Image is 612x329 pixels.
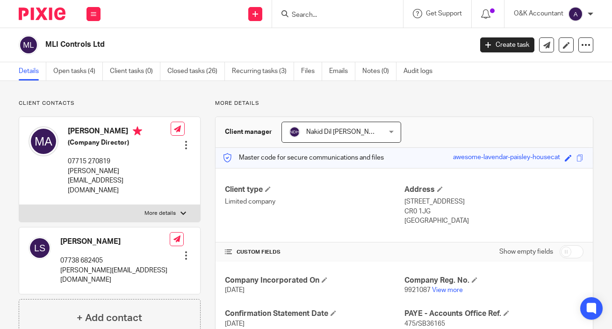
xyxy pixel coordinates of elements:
[362,62,396,80] a: Notes (0)
[404,321,445,327] span: 475/SB36165
[68,157,171,166] p: 07715 270819
[19,35,38,55] img: svg%3E
[225,309,404,319] h4: Confirmation Statement Date
[225,287,245,293] span: [DATE]
[404,309,583,319] h4: PAYE - Accounts Office Ref.
[404,287,431,293] span: 9921087
[68,126,171,138] h4: [PERSON_NAME]
[68,167,171,195] p: [PERSON_NAME][EMAIL_ADDRESS][DOMAIN_NAME]
[404,207,583,216] p: CR0 1JG
[225,127,272,137] h3: Client manager
[19,62,46,80] a: Details
[225,276,404,285] h4: Company Incorporated On
[404,185,583,195] h4: Address
[225,185,404,195] h4: Client type
[68,138,171,147] h5: (Company Director)
[514,9,563,18] p: O&K Accountant
[306,129,384,135] span: Nakid Dil [PERSON_NAME]
[53,62,103,80] a: Open tasks (4)
[110,62,160,80] a: Client tasks (0)
[432,287,463,293] a: View more
[60,266,170,285] p: [PERSON_NAME][EMAIL_ADDRESS][DOMAIN_NAME]
[19,100,201,107] p: Client contacts
[225,249,404,256] h4: CUSTOM FIELDS
[215,100,593,107] p: More details
[45,40,382,50] h2: MLI Controls Ltd
[29,126,58,156] img: svg%3E
[60,256,170,265] p: 07738 682405
[167,62,225,80] a: Closed tasks (26)
[232,62,294,80] a: Recurring tasks (3)
[453,153,560,163] div: awesome-lavendar-paisley-housecat
[404,197,583,206] p: [STREET_ADDRESS]
[77,311,142,325] h4: + Add contact
[403,62,439,80] a: Audit logs
[133,126,142,136] i: Primary
[301,62,322,80] a: Files
[223,153,384,162] p: Master code for secure communications and files
[225,321,245,327] span: [DATE]
[144,210,176,217] p: More details
[29,237,51,259] img: svg%3E
[225,197,404,206] p: Limited company
[329,62,355,80] a: Emails
[60,237,170,247] h4: [PERSON_NAME]
[480,37,534,52] a: Create task
[19,7,65,20] img: Pixie
[426,10,462,17] span: Get Support
[289,126,300,138] img: svg%3E
[291,11,375,20] input: Search
[499,247,553,256] label: Show empty fields
[404,216,583,226] p: [GEOGRAPHIC_DATA]
[404,276,583,285] h4: Company Reg. No.
[568,7,583,22] img: svg%3E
